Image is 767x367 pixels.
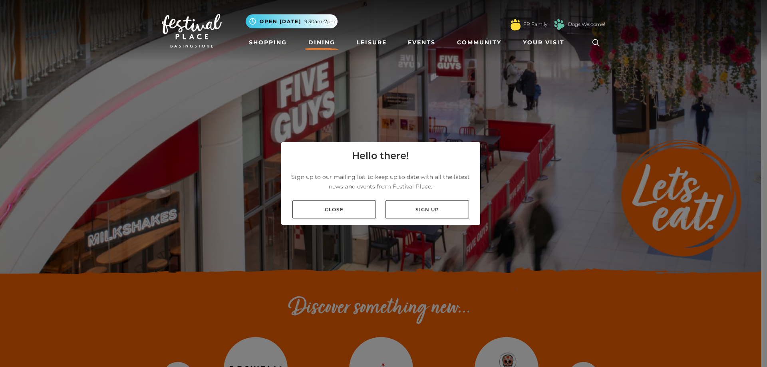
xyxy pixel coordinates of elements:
[304,18,336,25] span: 9.30am-7pm
[523,38,564,47] span: Your Visit
[405,35,439,50] a: Events
[354,35,390,50] a: Leisure
[260,18,301,25] span: Open [DATE]
[454,35,505,50] a: Community
[385,200,469,218] a: Sign up
[523,21,547,28] a: FP Family
[292,200,376,218] a: Close
[246,35,290,50] a: Shopping
[162,14,222,48] img: Festival Place Logo
[288,172,474,191] p: Sign up to our mailing list to keep up to date with all the latest news and events from Festival ...
[246,14,338,28] button: Open [DATE] 9.30am-7pm
[352,149,409,163] h4: Hello there!
[568,21,605,28] a: Dogs Welcome!
[305,35,338,50] a: Dining
[520,35,572,50] a: Your Visit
